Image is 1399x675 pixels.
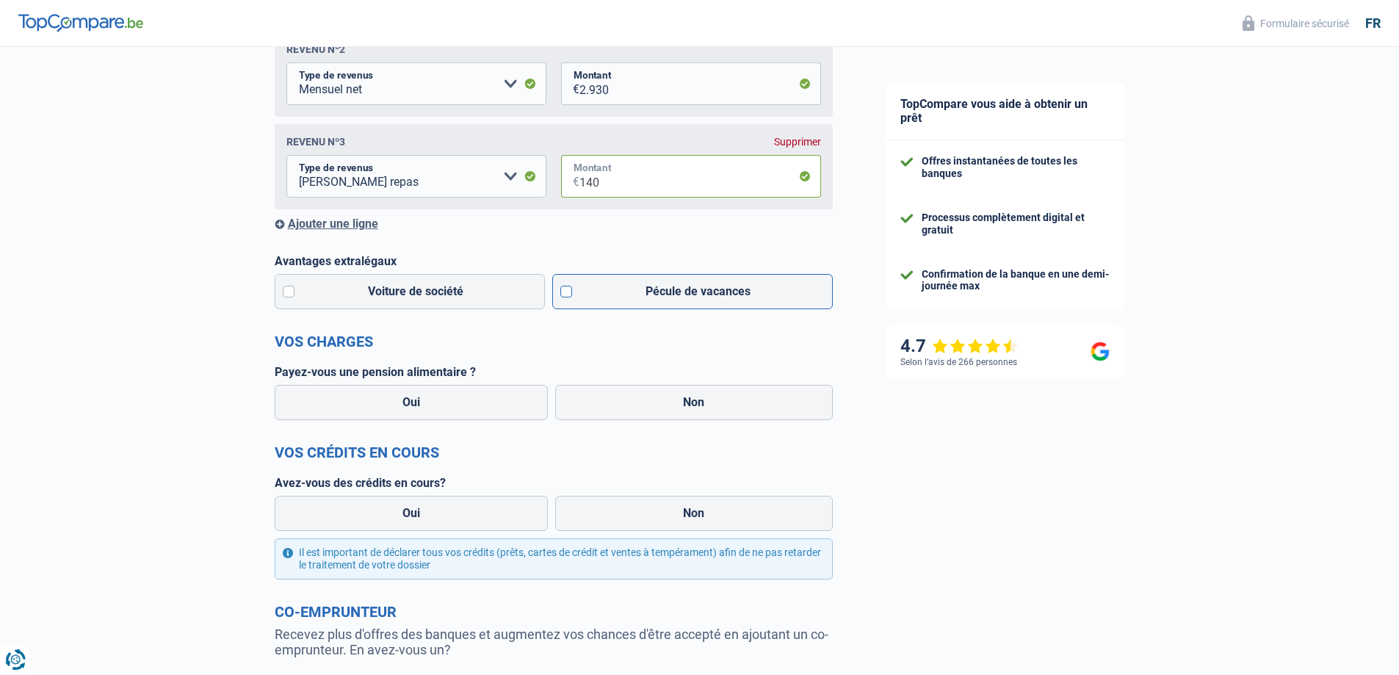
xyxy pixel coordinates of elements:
[275,476,833,490] label: Avez-vous des crédits en cours?
[275,217,833,231] div: Ajouter une ligne
[561,62,579,105] span: €
[286,136,345,148] div: Revenu nº3
[275,444,833,461] h2: Vos crédits en cours
[1365,15,1381,32] div: fr
[275,496,549,531] label: Oui
[275,333,833,350] h2: Vos charges
[275,254,833,268] label: Avantages extralégaux
[561,155,579,198] span: €
[555,496,833,531] label: Non
[18,14,143,32] img: TopCompare Logo
[922,212,1110,237] div: Processus complètement digital et gratuit
[286,43,345,55] div: Revenu nº2
[275,538,833,580] div: Il est important de déclarer tous vos crédits (prêts, cartes de crédit et ventes à tempérament) a...
[900,357,1017,367] div: Selon l’avis de 266 personnes
[275,627,833,657] p: Recevez plus d'offres des banques et augmentez vos chances d'être accepté en ajoutant un co-empru...
[555,385,833,420] label: Non
[275,603,833,621] h2: Co-emprunteur
[922,268,1110,293] div: Confirmation de la banque en une demi-journée max
[275,274,546,309] label: Voiture de société
[1234,11,1358,35] button: Formulaire sécurisé
[774,136,821,148] div: Supprimer
[886,82,1124,140] div: TopCompare vous aide à obtenir un prêt
[552,274,833,309] label: Pécule de vacances
[275,365,833,379] label: Payez-vous une pension alimentaire ?
[922,155,1110,180] div: Offres instantanées de toutes les banques
[900,336,1019,357] div: 4.7
[275,385,549,420] label: Oui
